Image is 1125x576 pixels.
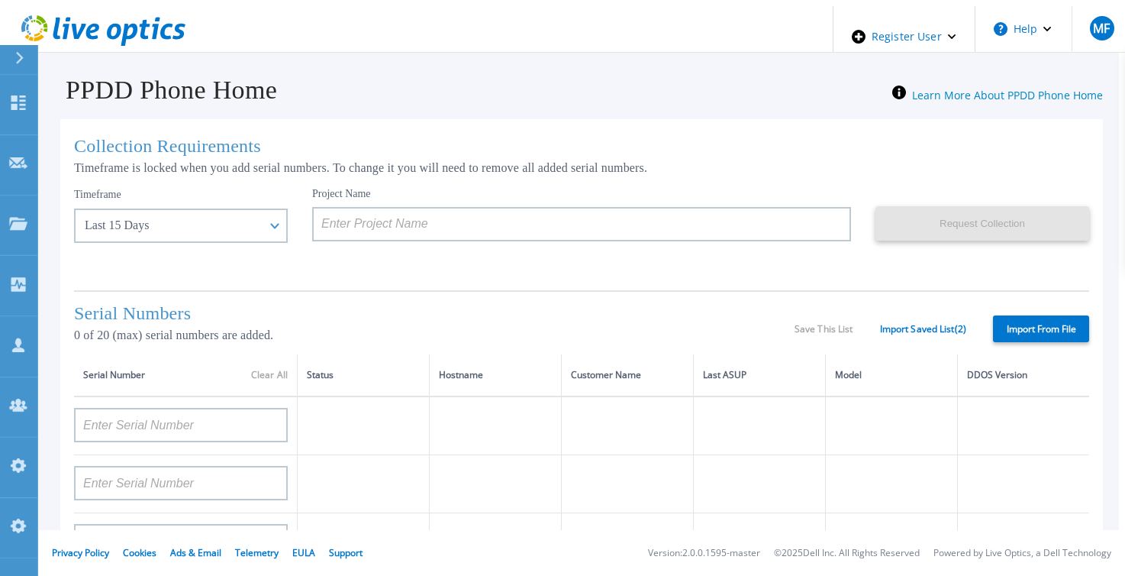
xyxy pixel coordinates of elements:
[975,6,1071,52] button: Help
[74,136,1089,157] h1: Collection Requirements
[235,546,279,559] a: Telemetry
[430,354,562,396] th: Hostname
[170,546,221,559] a: Ads & Email
[298,354,430,396] th: Status
[648,548,760,558] li: Version: 2.0.0.1595-master
[83,367,288,383] div: Serial Number
[875,206,1089,241] button: Request Collection
[1093,22,1110,34] span: MF
[74,189,121,201] label: Timeframe
[74,466,288,500] input: Enter Serial Number
[292,546,315,559] a: EULA
[958,354,1090,396] th: DDOS Version
[833,6,975,67] div: Register User
[44,76,277,105] h1: PPDD Phone Home
[826,354,958,396] th: Model
[912,88,1103,102] a: Learn More About PPDD Phone Home
[933,548,1111,558] li: Powered by Live Optics, a Dell Technology
[74,161,1089,175] p: Timeframe is locked when you add serial numbers. To change it you will need to remove all added s...
[123,546,156,559] a: Cookies
[85,218,260,232] div: Last 15 Days
[74,408,288,442] input: Enter Serial Number
[774,548,920,558] li: © 2025 Dell Inc. All Rights Reserved
[329,546,363,559] a: Support
[74,303,795,324] h1: Serial Numbers
[694,354,826,396] th: Last ASUP
[993,316,1089,342] label: Import From File
[312,207,851,241] input: Enter Project Name
[312,189,371,199] label: Project Name
[880,324,966,335] a: Import Saved List ( 2 )
[562,354,694,396] th: Customer Name
[74,524,288,558] input: Enter Serial Number
[52,546,109,559] a: Privacy Policy
[74,328,795,342] p: 0 of 20 (max) serial numbers are added.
